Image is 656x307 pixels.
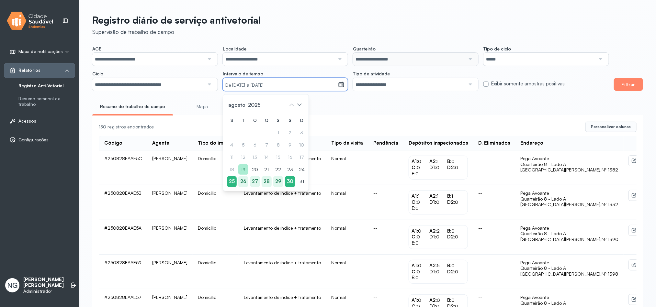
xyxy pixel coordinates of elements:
[412,159,429,165] div: 0
[412,164,417,170] span: C:
[193,185,239,220] td: Domicílio
[429,228,447,234] div: 2
[9,118,70,124] a: Acessos
[520,300,618,306] span: Quarteirão 8 - Lado A
[602,271,618,277] span: Nº 1398
[368,185,403,220] td: --
[368,255,403,289] td: --
[412,274,415,280] span: E:
[585,122,637,132] button: Personalizar colunas
[92,28,261,35] div: Supervisão de trabalho de campo
[412,228,418,234] span: A1:
[447,263,465,269] div: 0
[478,140,510,146] div: D. Eliminados
[520,225,549,231] span: Pega Avoante
[262,176,272,187] div: 28
[239,220,326,255] td: Levantamento de índice + tratamento
[447,228,465,234] div: 0
[99,220,147,255] td: #250828EAAE5A
[412,199,417,205] span: C:
[247,100,262,109] span: 2025
[447,193,451,199] span: B:
[473,255,515,289] td: --
[193,220,239,255] td: Domicílio
[227,100,247,109] span: agosto
[429,159,447,165] div: 1
[447,199,455,205] span: D2:
[429,297,447,303] div: 0
[238,176,248,187] div: 26
[602,167,618,172] span: Nº 1382
[429,158,437,164] span: A2:
[591,124,631,129] span: Personalizar colunas
[223,71,263,77] span: Intervalo de tempo
[104,140,122,146] div: Código
[353,71,390,77] span: Tipo de atividade
[147,220,193,255] td: [PERSON_NAME]
[99,124,580,130] div: 130 registros encontrados
[412,263,429,269] div: 0
[227,115,237,126] div: S
[250,115,260,126] div: Q
[447,159,465,165] div: 0
[429,269,447,275] div: 0
[447,297,451,303] span: B:
[147,150,193,185] td: [PERSON_NAME]
[520,265,618,271] span: Quarteirão 8 - Lado A
[326,185,368,220] td: Normal
[262,115,272,126] div: Q
[429,164,436,170] span: D1:
[473,150,515,185] td: --
[412,165,429,171] div: 0
[447,164,455,170] span: D2:
[412,262,418,269] span: A1:
[412,228,429,234] div: 0
[9,137,70,143] a: Configurações
[520,196,618,202] span: Quarteirão 8 - Lado A
[412,193,418,199] span: A1:
[18,137,49,143] span: Configurações
[18,68,40,73] span: Relatórios
[447,165,465,171] div: 0
[368,150,403,185] td: --
[285,164,295,175] div: 23
[262,164,272,175] div: 21
[18,95,75,108] a: Resumo semanal de trabalho
[483,46,511,52] span: Tipo de ciclo
[193,255,239,289] td: Domicílio
[473,220,515,255] td: --
[429,234,447,240] div: 0
[412,158,418,164] span: A1:
[473,185,515,220] td: --
[602,202,618,207] span: Nº 1332
[520,202,602,207] span: [GEOGRAPHIC_DATA][PERSON_NAME],
[429,262,437,269] span: A2:
[412,170,415,177] span: E:
[326,255,368,289] td: Normal
[520,294,549,300] span: Pega Avoante
[193,150,239,185] td: Domicílio
[18,82,75,90] a: Registro Anti-Vetorial
[273,115,283,126] div: S
[447,193,465,199] div: 1
[92,14,261,26] p: Registro diário de serviço antivetorial
[23,277,64,289] p: [PERSON_NAME] [PERSON_NAME]
[285,176,295,187] div: 30
[520,140,543,146] div: Endereço
[239,185,326,220] td: Levantamento de índice + tratamento
[447,269,455,275] span: D2:
[227,176,237,187] div: 25
[429,199,447,205] div: 0
[99,150,147,185] td: #250828EAAE5C
[412,240,429,246] div: 0
[429,199,436,205] span: D1:
[18,96,75,107] a: Resumo semanal de trabalho
[92,46,101,52] span: ACE
[412,193,429,199] div: 1
[412,199,429,205] div: 0
[412,240,415,246] span: E:
[23,289,64,294] p: Administrador
[447,199,465,205] div: 0
[331,140,363,146] div: Tipo de visita
[412,297,429,303] div: 0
